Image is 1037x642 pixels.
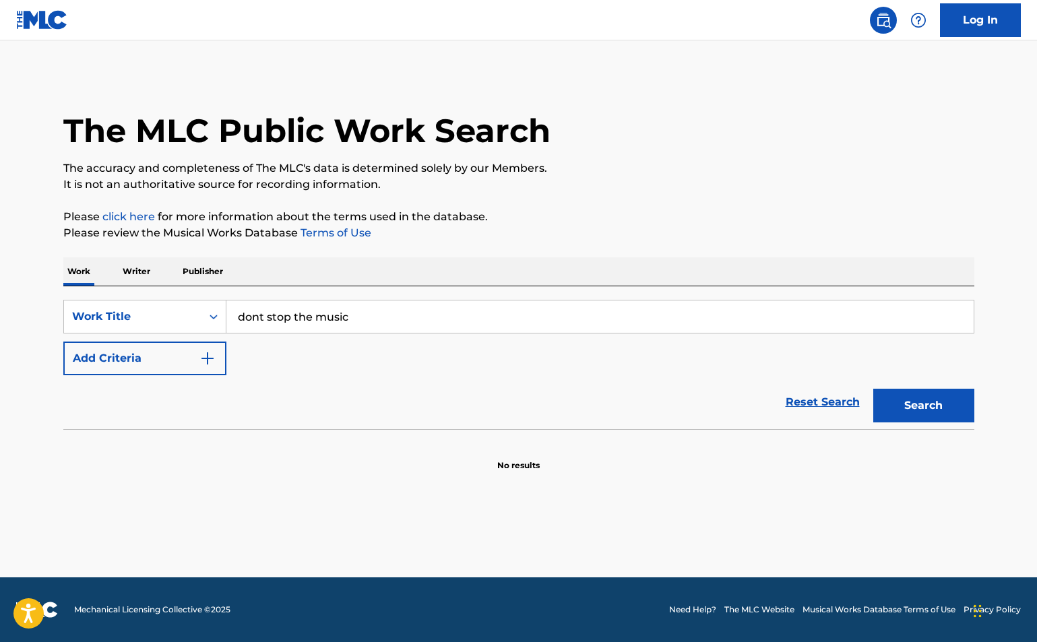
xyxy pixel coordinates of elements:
[199,350,216,366] img: 9d2ae6d4665cec9f34b9.svg
[870,7,897,34] a: Public Search
[497,443,540,472] p: No results
[63,300,974,429] form: Search Form
[940,3,1021,37] a: Log In
[669,604,716,616] a: Need Help?
[724,604,794,616] a: The MLC Website
[63,209,974,225] p: Please for more information about the terms used in the database.
[298,226,371,239] a: Terms of Use
[875,12,891,28] img: search
[74,604,230,616] span: Mechanical Licensing Collective © 2025
[16,602,58,618] img: logo
[119,257,154,286] p: Writer
[974,591,982,631] div: Drag
[905,7,932,34] div: Help
[179,257,227,286] p: Publisher
[63,342,226,375] button: Add Criteria
[16,10,68,30] img: MLC Logo
[63,110,551,151] h1: The MLC Public Work Search
[970,577,1037,642] iframe: Chat Widget
[910,12,926,28] img: help
[102,210,155,223] a: click here
[63,160,974,176] p: The accuracy and completeness of The MLC's data is determined solely by our Members.
[873,389,974,422] button: Search
[63,225,974,241] p: Please review the Musical Works Database
[63,257,94,286] p: Work
[779,387,867,417] a: Reset Search
[964,604,1021,616] a: Privacy Policy
[63,176,974,193] p: It is not an authoritative source for recording information.
[803,604,955,616] a: Musical Works Database Terms of Use
[72,309,193,325] div: Work Title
